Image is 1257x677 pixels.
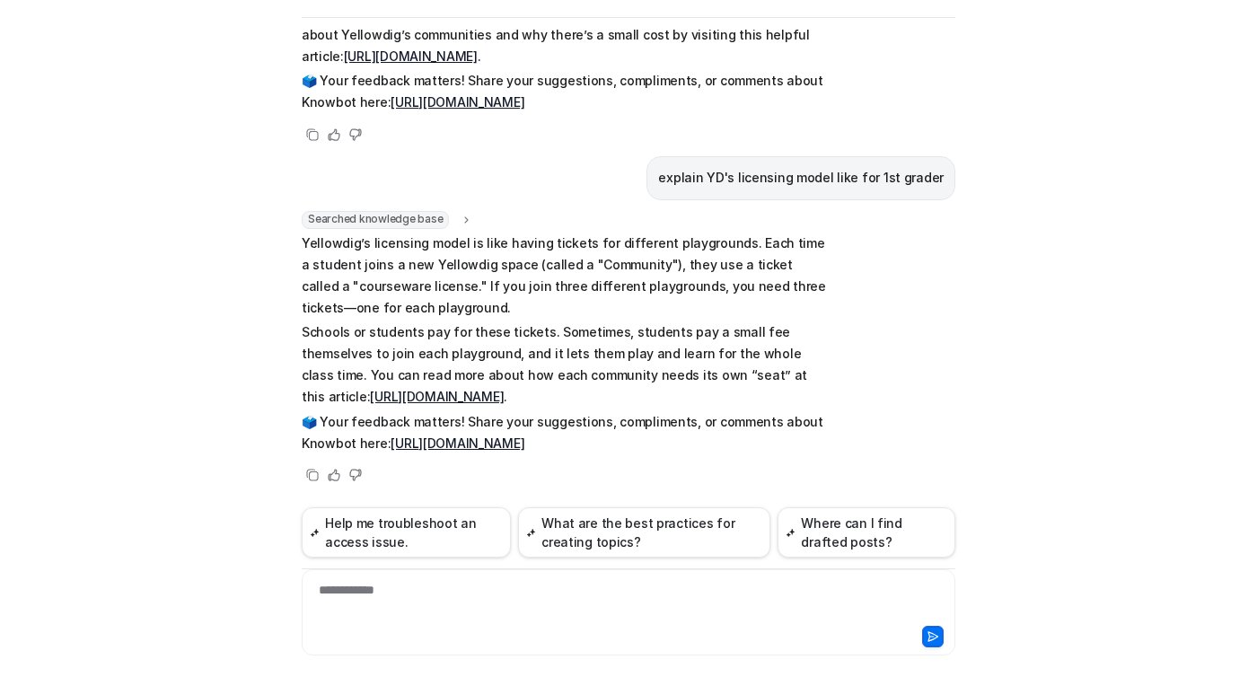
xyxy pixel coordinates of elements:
p: Yellowdig’s licensing model is like having tickets for different playgrounds. Each time a student... [302,233,827,319]
button: Help me troubleshoot an access issue. [302,507,511,558]
p: Schools or students pay for these tickets. Sometimes, students pay a small fee themselves to join... [302,321,827,408]
button: Where can I find drafted posts? [778,507,955,558]
p: 🗳️ Your feedback matters! Share your suggestions, compliments, or comments about Knowbot here: [302,411,827,454]
a: [URL][DOMAIN_NAME] [344,48,478,64]
a: [URL][DOMAIN_NAME] [391,94,524,110]
a: [URL][DOMAIN_NAME] [391,435,524,451]
button: What are the best practices for creating topics? [518,507,770,558]
p: explain YD's licensing model like for 1st grader [658,167,944,189]
a: [URL][DOMAIN_NAME] [370,389,504,404]
p: 🗳️ Your feedback matters! Share your suggestions, compliments, or comments about Knowbot here: [302,70,827,113]
span: Searched knowledge base [302,211,449,229]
